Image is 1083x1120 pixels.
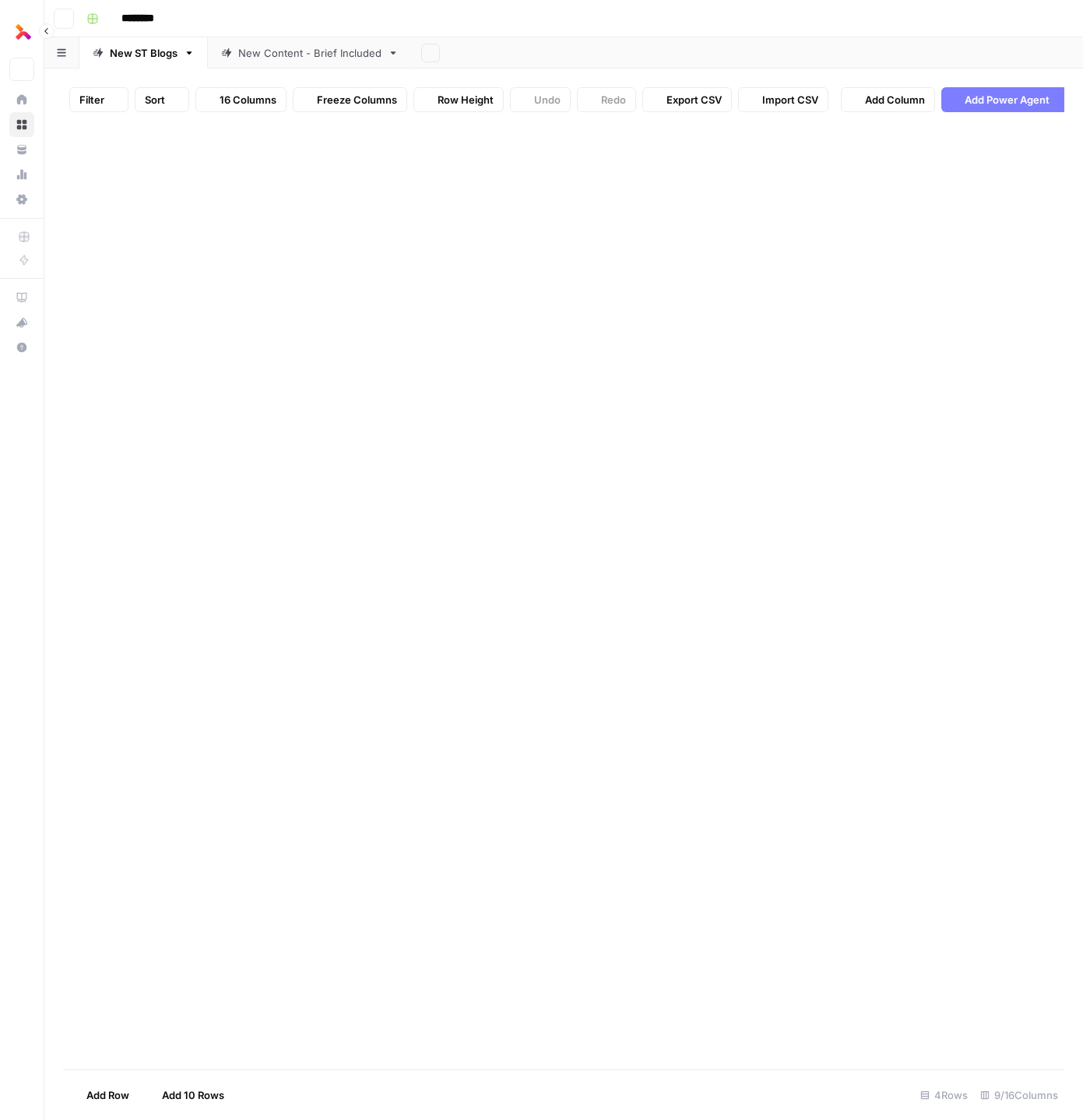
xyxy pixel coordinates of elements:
span: Filter [79,92,104,107]
span: Redo [601,92,626,107]
span: 16 Columns [220,92,276,107]
a: Browse [9,112,34,137]
button: 16 Columns [195,87,287,112]
a: AirOps Academy [9,285,34,310]
a: New ST Blogs [79,37,208,69]
a: Usage [9,162,34,187]
button: Sort [135,87,189,112]
button: Redo [577,87,636,112]
span: Sort [145,92,165,107]
button: Filter [69,87,128,112]
a: New Content - Brief Included [208,37,412,69]
button: Freeze Columns [293,87,407,112]
span: Freeze Columns [317,92,397,107]
button: Add 10 Rows [139,1083,234,1108]
button: Undo [510,87,571,112]
a: Your Data [9,137,34,162]
span: Add Column [865,92,925,107]
div: New ST Blogs [110,45,178,61]
button: Row Height [413,87,504,112]
button: Export CSV [642,87,732,112]
span: Add Power Agent [965,92,1050,107]
div: 9/16 Columns [974,1083,1064,1108]
span: Add Row [86,1087,129,1103]
span: Undo [534,92,561,107]
img: Thoughtful AI Content Engine Logo [9,18,37,46]
button: Add Column [841,87,935,112]
button: Add Power Agent [941,87,1073,112]
span: Import CSV [762,92,818,107]
button: Import CSV [738,87,828,112]
div: 4 Rows [914,1083,974,1108]
button: Help + Support [9,335,34,360]
button: What's new? [9,310,34,335]
div: What's new? [10,311,33,334]
span: Add 10 Rows [162,1087,224,1103]
a: Settings [9,187,34,212]
span: Export CSV [666,92,722,107]
div: New Content - Brief Included [238,45,382,61]
span: Row Height [438,92,494,107]
button: Workspace: Thoughtful AI Content Engine [9,12,34,51]
a: Home [9,87,34,112]
button: Add Row [63,1083,139,1108]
